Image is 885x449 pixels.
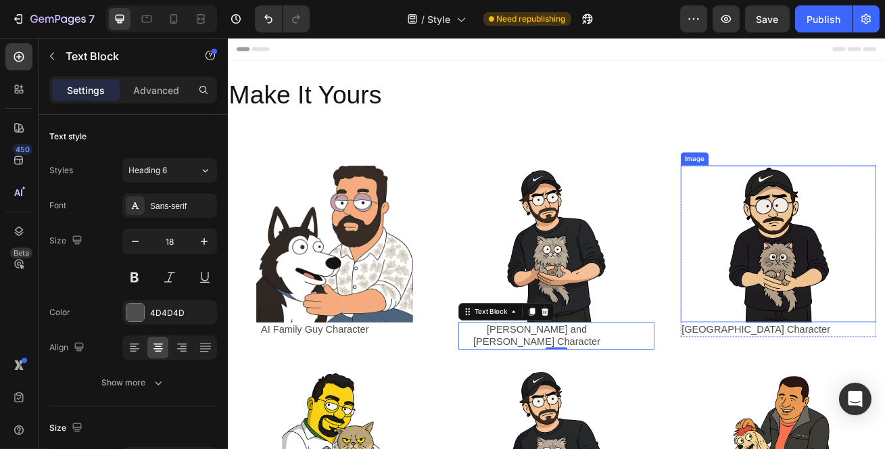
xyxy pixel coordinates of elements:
img: gempages_577947170238366396-a4fcd14e-b979-40e8-a249-c92c2ff189a0.png [583,158,776,351]
div: Beta [10,247,32,258]
p: Advanced [133,83,179,97]
div: Font [49,199,66,212]
span: Style [428,12,451,26]
p: Text Block [66,48,181,64]
div: Align [49,339,87,357]
div: Color [49,306,70,318]
div: Text style [49,131,87,143]
button: Heading 6 [122,158,217,183]
div: Image [562,143,591,156]
button: Show more [49,371,217,395]
span: / [422,12,425,26]
div: Publish [807,12,840,26]
a: [GEOGRAPHIC_DATA] Character [560,353,744,367]
div: Styles [49,164,73,176]
div: Size [49,232,85,250]
button: 7 [5,5,101,32]
div: 4D4D4D [150,307,214,319]
div: Size [49,419,85,438]
a: [PERSON_NAME] and [PERSON_NAME] Character [303,353,460,382]
p: Settings [67,83,105,97]
div: Open Intercom Messenger [839,383,871,415]
div: 450 [13,144,32,155]
div: Show more [102,376,165,389]
p: 7 [89,11,95,27]
div: Text Block [302,332,348,344]
div: Undo/Redo [255,5,310,32]
span: Heading 6 [128,164,167,176]
img: gempages_577947170238366396-bbb2d85c-e33a-4ec7-ae15-524a380de623.png [309,158,502,351]
button: Publish [795,5,852,32]
span: Need republishing [497,13,566,25]
span: Save [757,14,779,25]
button: Save [745,5,790,32]
div: Sans-serif [150,200,214,212]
